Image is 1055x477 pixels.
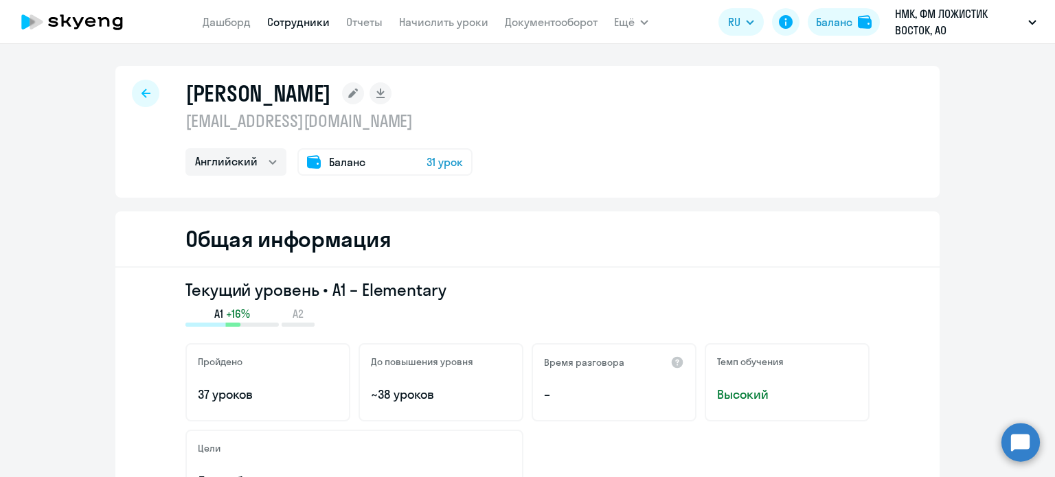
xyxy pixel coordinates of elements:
[858,15,872,29] img: balance
[226,306,250,321] span: +16%
[185,225,391,253] h2: Общая информация
[544,356,624,369] h5: Время разговора
[505,15,598,29] a: Документооборот
[717,356,784,368] h5: Темп обучения
[718,8,764,36] button: RU
[293,306,304,321] span: A2
[895,5,1023,38] p: НМК, ФМ ЛОЖИСТИК ВОСТОК, АО
[267,15,330,29] a: Сотрудники
[185,279,870,301] h3: Текущий уровень • A1 – Elementary
[728,14,740,30] span: RU
[329,154,365,170] span: Баланс
[185,110,473,132] p: [EMAIL_ADDRESS][DOMAIN_NAME]
[346,15,383,29] a: Отчеты
[888,5,1043,38] button: НМК, ФМ ЛОЖИСТИК ВОСТОК, АО
[198,356,242,368] h5: Пройдено
[717,386,857,404] span: Высокий
[399,15,488,29] a: Начислить уроки
[427,154,463,170] span: 31 урок
[214,306,223,321] span: A1
[371,386,511,404] p: ~38 уроков
[185,80,331,107] h1: [PERSON_NAME]
[203,15,251,29] a: Дашборд
[816,14,852,30] div: Баланс
[544,386,684,404] p: –
[198,386,338,404] p: 37 уроков
[614,14,635,30] span: Ещё
[614,8,648,36] button: Ещё
[371,356,473,368] h5: До повышения уровня
[198,442,220,454] h5: Цели
[808,8,880,36] button: Балансbalance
